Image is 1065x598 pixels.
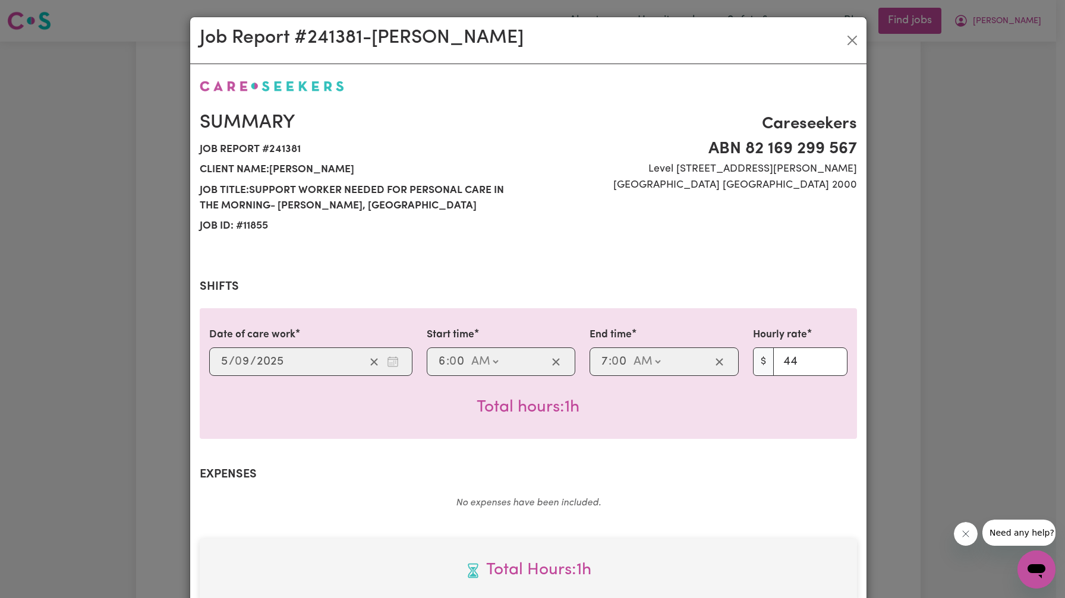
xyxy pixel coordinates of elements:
span: Careseekers [535,112,857,137]
input: -- [235,353,250,371]
span: [GEOGRAPHIC_DATA] [GEOGRAPHIC_DATA] 2000 [535,178,857,193]
iframe: Close message [954,522,978,546]
span: Level [STREET_ADDRESS][PERSON_NAME] [535,162,857,177]
span: ABN 82 169 299 567 [535,137,857,162]
h2: Job Report # 241381 - [PERSON_NAME] [200,27,524,49]
input: -- [438,353,446,371]
em: No expenses have been included. [456,498,601,508]
span: / [229,355,235,368]
input: -- [612,353,628,371]
img: Careseekers logo [200,81,344,91]
h2: Summary [200,112,521,134]
label: Start time [427,327,474,343]
label: Hourly rate [753,327,807,343]
input: -- [220,353,229,371]
h2: Shifts [200,280,857,294]
button: Clear date [365,353,383,371]
span: Total hours worked: 1 hour [209,558,847,583]
span: Total hours worked: 1 hour [477,399,579,416]
span: Job title: Support Worker Needed For Personal Care In the Morning- [PERSON_NAME], [GEOGRAPHIC_DATA] [200,181,521,217]
span: Job ID: # 11855 [200,216,521,236]
input: ---- [256,353,284,371]
h2: Expenses [200,467,857,482]
button: Close [843,31,862,50]
span: Client name: [PERSON_NAME] [200,160,521,180]
input: -- [601,353,609,371]
span: Job report # 241381 [200,140,521,160]
span: 0 [449,356,456,368]
span: 0 [235,356,242,368]
span: $ [753,347,774,376]
span: / [250,355,256,368]
input: -- [450,353,465,371]
label: Date of care work [209,327,295,343]
span: 0 [612,356,619,368]
span: : [609,355,612,368]
span: : [446,355,449,368]
iframe: Button to launch messaging window [1017,550,1055,588]
iframe: Message from company [982,520,1055,546]
label: End time [590,327,632,343]
button: Enter the date of care work [383,353,402,371]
